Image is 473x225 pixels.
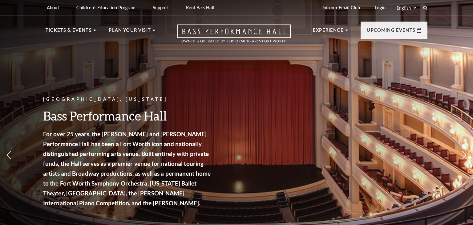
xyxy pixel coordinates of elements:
p: Plan Your Visit [109,27,151,38]
p: [GEOGRAPHIC_DATA], [US_STATE] [43,96,212,103]
p: Tickets & Events [46,27,92,38]
select: Select: [395,5,417,11]
h3: Bass Performance Hall [43,108,212,124]
p: Children's Education Program [76,5,135,10]
p: Upcoming Events [367,27,415,38]
p: About [47,5,59,10]
strong: For over 25 years, the [PERSON_NAME] and [PERSON_NAME] Performance Hall has been a Fort Worth ico... [43,130,211,207]
p: Experience [313,27,344,38]
p: Support [153,5,169,10]
p: Rent Bass Hall [186,5,214,10]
